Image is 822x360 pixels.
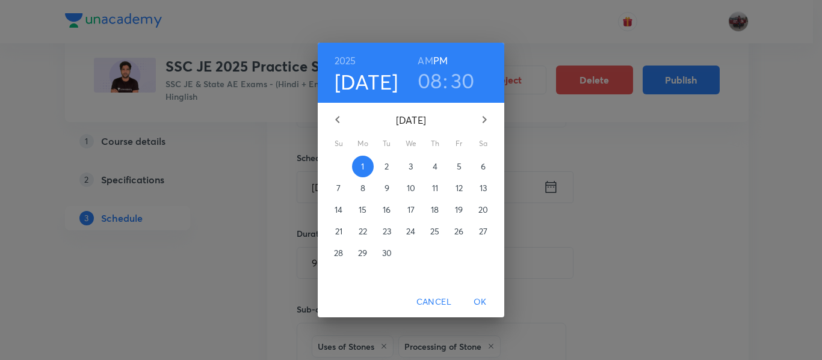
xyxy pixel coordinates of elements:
[481,160,486,172] p: 6
[432,182,438,194] p: 11
[456,182,463,194] p: 12
[472,156,494,177] button: 6
[407,182,415,194] p: 10
[352,199,374,221] button: 15
[400,138,422,150] span: We
[424,199,446,221] button: 18
[433,160,437,172] p: 4
[412,291,456,313] button: Cancel
[376,199,398,221] button: 16
[480,182,487,194] p: 13
[382,247,392,259] p: 30
[461,291,499,313] button: OK
[328,242,350,264] button: 28
[424,138,446,150] span: Th
[466,294,495,310] span: OK
[385,182,389,194] p: 9
[361,160,364,172] p: 1
[335,204,342,216] p: 14
[376,242,398,264] button: 30
[359,225,367,237] p: 22
[424,156,446,177] button: 4
[352,156,374,177] button: 1
[400,177,422,199] button: 10
[376,156,398,177] button: 2
[424,177,446,199] button: 11
[448,138,470,150] span: Fr
[328,199,350,221] button: 14
[400,221,422,242] button: 24
[472,177,494,199] button: 13
[334,247,343,259] p: 28
[383,204,391,216] p: 16
[328,177,350,199] button: 7
[400,199,422,221] button: 17
[472,138,494,150] span: Sa
[400,156,422,177] button: 3
[433,52,448,69] button: PM
[457,160,462,172] p: 5
[376,138,398,150] span: Tu
[328,138,350,150] span: Su
[352,113,470,127] p: [DATE]
[376,177,398,199] button: 9
[352,221,374,242] button: 22
[448,177,470,199] button: 12
[431,204,439,216] p: 18
[479,225,487,237] p: 27
[454,225,463,237] p: 26
[352,177,374,199] button: 8
[430,225,439,237] p: 25
[352,242,374,264] button: 29
[335,225,342,237] p: 21
[383,225,391,237] p: 23
[409,160,413,172] p: 3
[448,221,470,242] button: 26
[448,156,470,177] button: 5
[360,182,365,194] p: 8
[418,68,442,93] button: 08
[443,68,448,93] h3: :
[451,68,475,93] button: 30
[335,52,356,69] button: 2025
[407,204,415,216] p: 17
[472,221,494,242] button: 27
[418,52,433,69] button: AM
[406,225,415,237] p: 24
[352,138,374,150] span: Mo
[472,199,494,221] button: 20
[336,182,341,194] p: 7
[376,221,398,242] button: 23
[448,199,470,221] button: 19
[455,204,463,216] p: 19
[424,221,446,242] button: 25
[478,204,488,216] p: 20
[416,294,451,310] span: Cancel
[385,160,389,172] p: 2
[359,204,366,216] p: 15
[358,247,367,259] p: 29
[335,69,398,94] button: [DATE]
[328,221,350,242] button: 21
